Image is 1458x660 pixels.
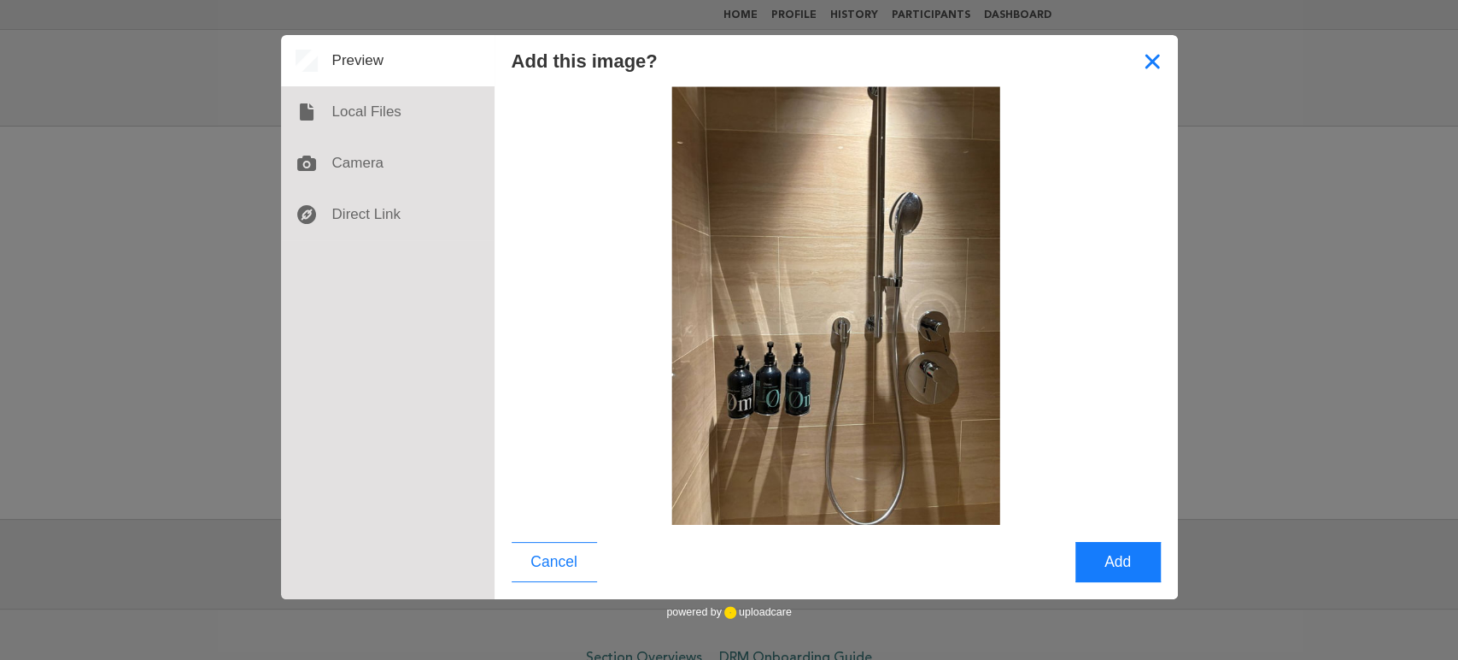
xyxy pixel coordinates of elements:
[512,50,658,72] div: Add this image?
[1127,35,1178,86] button: Close
[671,86,1000,525] img: Rooms - Refillable dispensers.jpg
[1075,542,1161,582] button: Add
[281,138,495,189] div: Camera
[281,35,495,86] div: Preview
[512,542,597,582] button: Cancel
[666,599,791,625] div: powered by
[281,86,495,138] div: Local Files
[281,189,495,240] div: Direct Link
[722,606,792,619] a: uploadcare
